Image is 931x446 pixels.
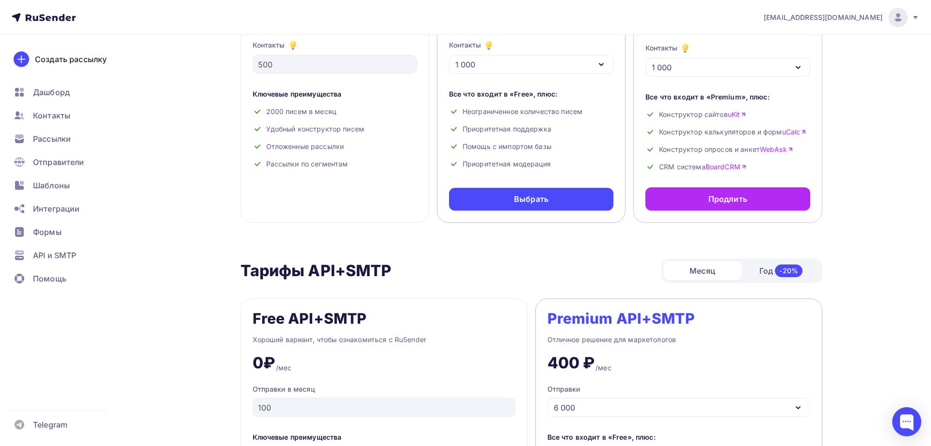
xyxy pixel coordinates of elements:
[449,89,613,99] div: Все что входит в «Free», плюс:
[253,353,275,373] div: 0₽
[775,264,803,277] div: -20%
[253,107,417,116] div: 2000 писем в месяц
[547,334,810,346] div: Отличное решение для маркетологов
[449,124,613,134] div: Приоритетная поддержка
[449,39,613,74] button: Контакты 1 000
[33,249,76,261] span: API и SMTP
[554,402,575,413] div: 6 000
[764,13,883,22] span: [EMAIL_ADDRESS][DOMAIN_NAME]
[33,203,80,215] span: Интеграции
[742,261,820,281] div: Год
[455,59,475,70] div: 1 000
[8,222,123,242] a: Формы
[547,384,810,417] button: Отправки 6 000
[8,83,123,102] a: Дашборд
[253,142,417,151] div: Отложенные рассылки
[782,127,807,137] a: uCalc
[241,261,392,281] h2: Тарифы API+SMTP
[449,142,613,151] div: Помощь с импортом базы
[33,180,70,191] span: Шаблоны
[8,152,123,172] a: Отправители
[253,124,417,134] div: Удобный конструктор писем
[35,53,107,65] div: Создать рассылку
[547,311,695,326] div: Premium API+SMTP
[253,432,515,442] div: Ключевые преимущества
[449,159,613,169] div: Приоритетная модерация
[708,193,747,205] div: Продлить
[645,92,810,102] div: Все что входит в «Premium», плюс:
[659,145,793,154] span: Конструктор опросов и анкет
[547,384,580,394] div: Отправки
[276,363,292,373] div: /мес
[449,107,613,116] div: Неограниченное количество писем
[33,273,66,284] span: Помощь
[645,42,810,77] button: Контакты 1 000
[253,311,367,326] div: Free API+SMTP
[33,419,67,430] span: Telegram
[659,110,746,119] span: Конструктор сайтов
[547,353,595,373] div: 400 ₽
[764,8,919,27] a: [EMAIL_ADDRESS][DOMAIN_NAME]
[514,194,548,205] div: Выбрать
[8,176,123,195] a: Шаблоны
[706,162,747,172] a: BoardCRM
[33,110,70,121] span: Контакты
[253,384,515,394] div: Отправки в месяц
[728,110,747,119] a: uKit
[253,89,417,99] div: Ключевые преимущества
[595,363,611,373] div: /мес
[33,226,62,238] span: Формы
[33,156,84,168] span: Отправители
[8,106,123,125] a: Контакты
[760,145,793,154] a: WebAsk
[253,334,515,346] div: Хороший вариант, чтобы ознакомиться с RuSender
[8,129,123,149] a: Рассылки
[253,159,417,169] div: Рассылки по сегментам
[33,133,71,145] span: Рассылки
[659,162,747,172] span: CRM система
[652,62,672,73] div: 1 000
[659,127,806,137] span: Конструктор калькуляторов и форм
[547,432,810,442] div: Все что входит в «Free», плюс:
[449,39,495,51] div: Контакты
[33,86,70,98] span: Дашборд
[645,42,691,54] div: Контакты
[663,261,742,281] div: Месяц
[253,39,417,51] div: Контакты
